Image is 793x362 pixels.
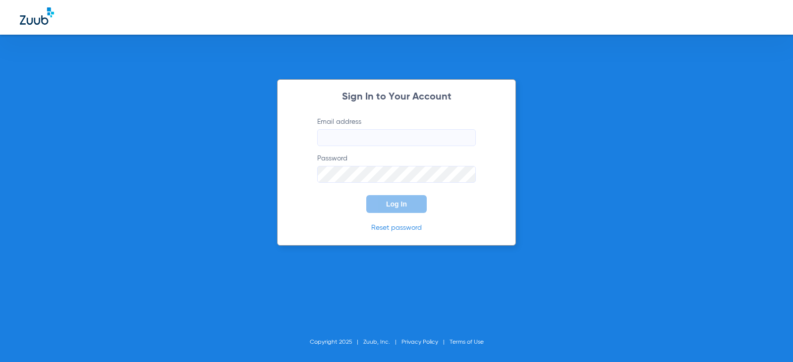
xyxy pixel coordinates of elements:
[317,129,476,146] input: Email address
[310,337,363,347] li: Copyright 2025
[20,7,54,25] img: Zuub Logo
[302,92,491,102] h2: Sign In to Your Account
[401,339,438,345] a: Privacy Policy
[317,166,476,183] input: Password
[363,337,401,347] li: Zuub, Inc.
[386,200,407,208] span: Log In
[371,224,422,231] a: Reset password
[450,339,484,345] a: Terms of Use
[317,154,476,183] label: Password
[366,195,427,213] button: Log In
[317,117,476,146] label: Email address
